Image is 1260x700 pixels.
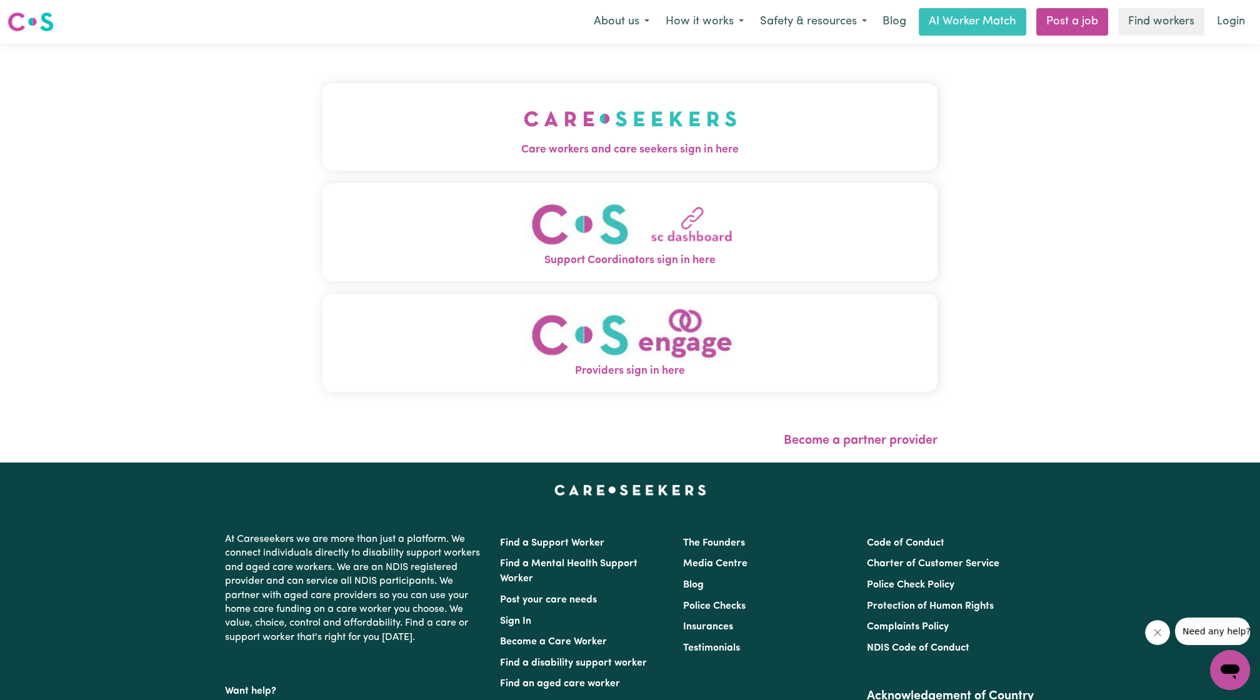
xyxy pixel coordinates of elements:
[683,622,733,632] a: Insurances
[683,580,704,590] a: Blog
[1118,8,1204,36] a: Find workers
[500,559,637,584] a: Find a Mental Health Support Worker
[322,142,937,158] span: Care workers and care seekers sign in here
[322,83,937,171] button: Care workers and care seekers sign in here
[500,616,531,626] a: Sign In
[1036,8,1108,36] a: Post a job
[500,679,620,689] a: Find an aged care worker
[225,527,485,649] p: At Careseekers we are more than just a platform. We connect individuals directly to disability su...
[322,183,937,281] button: Support Coordinators sign in here
[1145,620,1170,645] iframe: Close message
[1175,617,1250,645] iframe: Message from company
[867,643,969,653] a: NDIS Code of Conduct
[867,601,994,611] a: Protection of Human Rights
[225,679,485,698] p: Want help?
[500,538,604,548] a: Find a Support Worker
[322,363,937,379] span: Providers sign in here
[322,294,937,392] button: Providers sign in here
[875,8,914,36] a: Blog
[867,559,999,569] a: Charter of Customer Service
[683,559,747,569] a: Media Centre
[784,434,937,447] a: Become a partner provider
[752,9,875,35] button: Safety & resources
[7,7,54,36] a: Careseekers logo
[683,643,740,653] a: Testimonials
[554,485,706,495] a: Careseekers home page
[322,252,937,269] span: Support Coordinators sign in here
[867,622,949,632] a: Complaints Policy
[1210,650,1250,690] iframe: Button to launch messaging window
[867,580,954,590] a: Police Check Policy
[7,11,54,33] img: Careseekers logo
[683,538,745,548] a: The Founders
[500,595,597,605] a: Post your care needs
[7,9,76,19] span: Need any help?
[867,538,944,548] a: Code of Conduct
[657,9,752,35] button: How it works
[500,658,647,668] a: Find a disability support worker
[919,8,1026,36] a: AI Worker Match
[683,601,746,611] a: Police Checks
[500,637,607,647] a: Become a Care Worker
[1209,8,1252,36] a: Login
[586,9,657,35] button: About us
